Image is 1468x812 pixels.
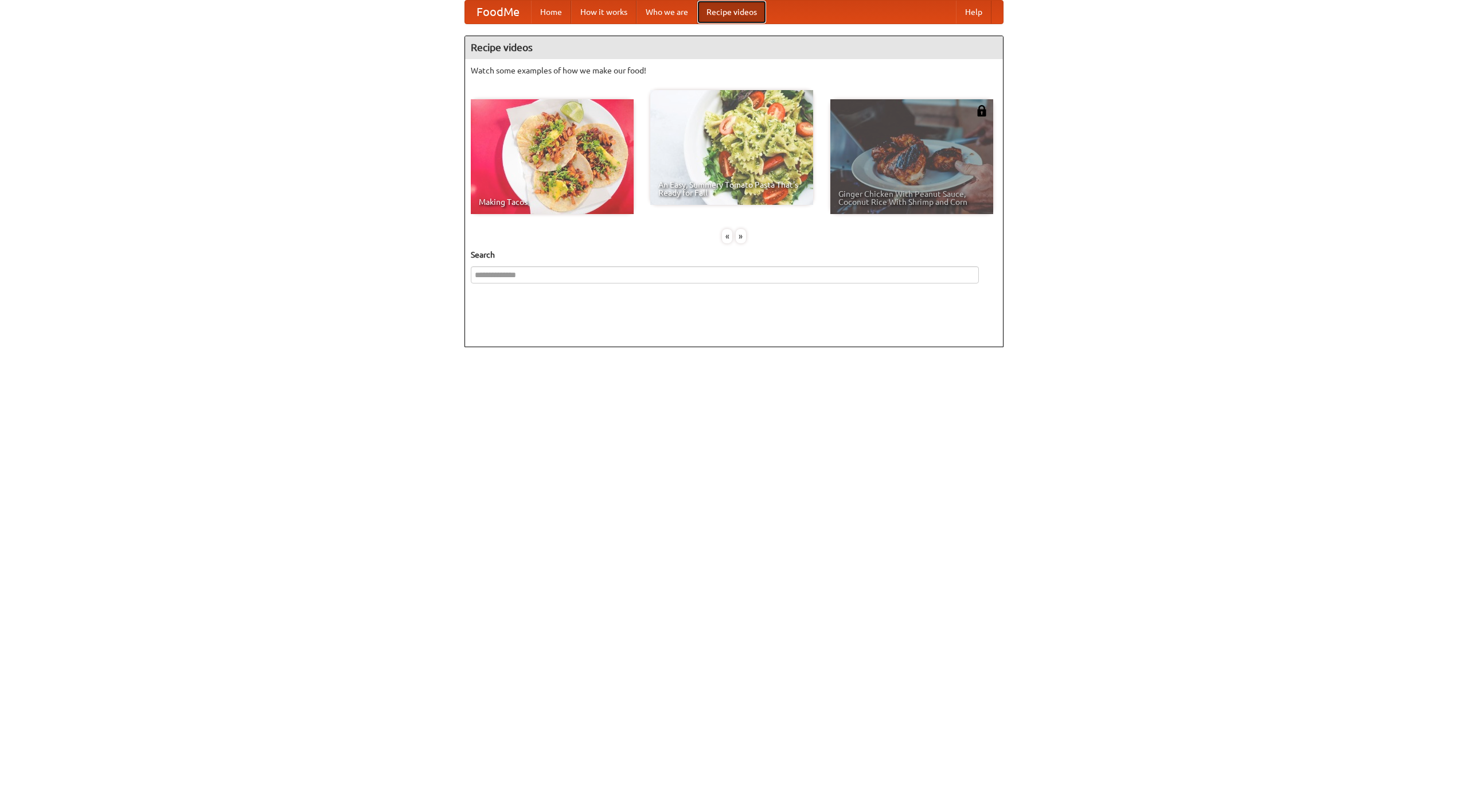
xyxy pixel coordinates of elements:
img: 483408.png [976,105,987,116]
h5: Search [471,249,997,261]
div: « [722,229,732,243]
div: » [736,229,746,243]
a: How it works [571,1,637,24]
a: Help [956,1,991,24]
a: Home [531,1,571,24]
a: Recipe videos [697,1,766,24]
a: Who we are [637,1,697,24]
a: An Easy, Summery Tomato Pasta That's Ready for Fall [650,90,813,205]
span: An Easy, Summery Tomato Pasta That's Ready for Fall [658,181,805,197]
span: Making Tacos [479,198,626,206]
a: FoodMe [465,1,531,24]
a: Making Tacos [471,99,634,214]
h4: Recipe videos [465,36,1003,59]
p: Watch some examples of how we make our food! [471,65,997,76]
